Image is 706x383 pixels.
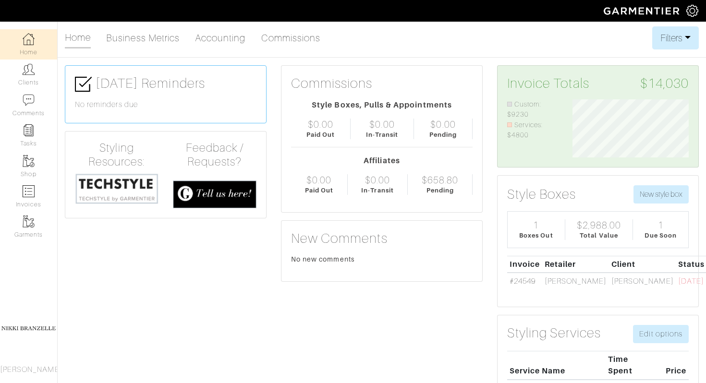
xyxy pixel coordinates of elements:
[580,231,618,240] div: Total Value
[261,28,321,48] a: Commissions
[507,186,576,203] h3: Style Boxes
[291,99,473,111] div: Style Boxes, Pulls & Appointments
[633,185,689,203] button: New style box
[542,256,609,273] th: Retailer
[75,141,158,169] h4: Styling Resources:
[577,219,621,231] div: $2,988.00
[510,277,536,286] a: #24549
[507,256,542,273] th: Invoice
[365,174,390,186] div: $0.00
[23,124,35,136] img: reminder-icon-8004d30b9f0a5d33ae49ab947aed9ed385cf756f9e5892f1edd6e32f2345188e.png
[429,130,457,139] div: Pending
[507,120,558,141] li: Services: $4800
[306,174,331,186] div: $0.00
[507,325,601,341] h3: Styling Services
[426,186,454,195] div: Pending
[507,75,689,92] h3: Invoice Totals
[173,180,256,208] img: feedback_requests-3821251ac2bd56c73c230f3229a5b25d6eb027adea667894f41107c140538ee0.png
[65,28,91,48] a: Home
[366,130,399,139] div: In-Transit
[23,63,35,75] img: clients-icon-6bae9207a08558b7cb47a8932f037763ab4055f8c8b6bfacd5dc20c3e0201464.png
[291,75,373,92] h3: Commissions
[430,119,455,130] div: $0.00
[195,28,246,48] a: Accounting
[369,119,394,130] div: $0.00
[75,75,256,93] h3: [DATE] Reminders
[75,76,92,93] img: check-box-icon-36a4915ff3ba2bd8f6e4f29bc755bb66becd62c870f447fc0dd1365fcfddab58.png
[599,2,686,19] img: garmentier-logo-header-white-b43fb05a5012e4ada735d5af1a66efaba907eab6374d6393d1fbf88cb4ef424d.png
[640,75,689,92] span: $14,030
[507,351,606,379] th: Service Name
[308,119,333,130] div: $0.00
[291,230,473,247] h3: New Comments
[23,215,35,227] img: garments-icon-b7da505a4dc4fd61783c78ac3ca0ef83fa9d6f193b1c9dc38574b1d14d53ca28.png
[306,130,335,139] div: Paid Out
[606,351,657,379] th: Time Spent
[75,173,158,205] img: techstyle-93310999766a10050dc78ceb7f971a75838126fd19372ce40ba20cdf6a89b94b.png
[75,100,256,109] h6: No reminders due
[23,94,35,106] img: comment-icon-a0a6a9ef722e966f86d9cbdc48e553b5cf19dbc54f86b18d962a5391bc8f6eb6.png
[23,155,35,167] img: garments-icon-b7da505a4dc4fd61783c78ac3ca0ef83fa9d6f193b1c9dc38574b1d14d53ca28.png
[23,185,35,197] img: orders-icon-0abe47150d42831381b5fb84f609e132dff9fe21cb692f30cb5eec754e2cba89.png
[173,141,256,169] h4: Feedback / Requests?
[106,28,180,48] a: Business Metrics
[533,219,539,231] div: 1
[657,351,689,379] th: Price
[422,174,458,186] div: $658.80
[678,277,704,286] span: [DATE]
[609,256,676,273] th: Client
[542,273,609,289] td: [PERSON_NAME]
[361,186,394,195] div: In-Transit
[23,33,35,45] img: dashboard-icon-dbcd8f5a0b271acd01030246c82b418ddd0df26cd7fceb0bd07c9910d44c42f6.png
[645,231,676,240] div: Due Soon
[658,219,664,231] div: 1
[633,325,689,343] a: Edit options
[291,155,473,167] div: Affiliates
[519,231,553,240] div: Boxes Out
[507,99,558,120] li: Custom: $9230
[686,5,698,17] img: gear-icon-white-bd11855cb880d31180b6d7d6211b90ccbf57a29d726f0c71d8c61bd08dd39cc2.png
[609,273,676,289] td: [PERSON_NAME]
[305,186,333,195] div: Paid Out
[652,26,699,49] button: Filters
[291,254,473,264] div: No new comments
